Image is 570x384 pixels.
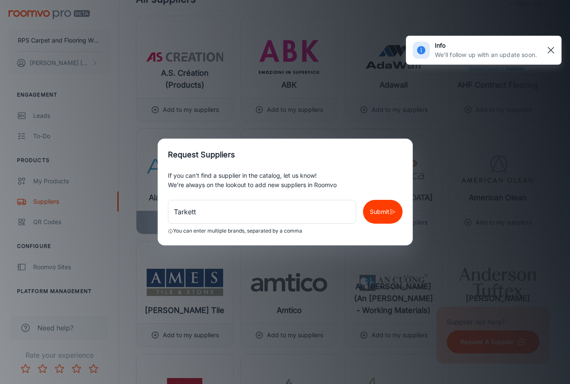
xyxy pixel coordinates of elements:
[173,227,302,235] p: You can enter multiple brands, separated by a comma
[370,207,389,216] p: Submit
[158,139,413,171] h2: Request Suppliers
[363,200,403,224] button: Submit
[435,50,537,60] p: We'll follow up with an update soon.
[168,171,403,180] p: If you can’t find a supplier in the catalog, let us know!
[168,180,403,190] p: We’re always on the lookout to add new suppliers in Roomvo
[168,200,356,224] input: Supplier A, Supplier B, ...
[435,41,537,50] h6: info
